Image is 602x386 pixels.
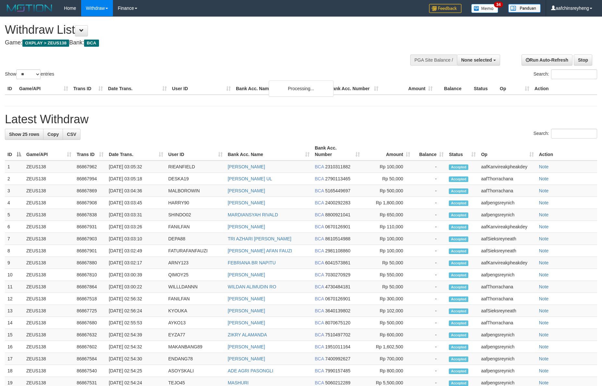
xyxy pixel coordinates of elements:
[106,209,166,221] td: [DATE] 03:03:31
[315,320,324,325] span: BCA
[325,248,350,253] span: Copy 2981108860 to clipboard
[325,236,350,241] span: Copy 8610514988 to clipboard
[16,69,41,79] select: Showentries
[315,248,324,253] span: BCA
[106,341,166,353] td: [DATE] 02:54:32
[106,293,166,305] td: [DATE] 02:56:32
[315,284,324,289] span: BCA
[5,209,24,221] td: 5
[315,260,324,265] span: BCA
[534,129,597,139] label: Search:
[5,221,24,233] td: 6
[24,317,74,329] td: ZEUS138
[5,173,24,185] td: 2
[106,269,166,281] td: [DATE] 03:00:39
[74,281,106,293] td: 86867864
[449,380,468,386] span: Accepted
[410,54,457,66] div: PGA Site Balance /
[166,293,225,305] td: FANILFAN
[9,132,39,137] span: Show 25 rows
[478,293,536,305] td: aafThorrachana
[539,308,549,313] a: Note
[362,173,413,185] td: Rp 50,000
[24,305,74,317] td: ZEUS138
[539,320,549,325] a: Note
[106,317,166,329] td: [DATE] 02:55:53
[5,185,24,197] td: 3
[478,221,536,233] td: aafKanvireakpheakdey
[413,233,446,245] td: -
[24,269,74,281] td: ZEUS138
[24,245,74,257] td: ZEUS138
[362,161,413,173] td: Rp 100,000
[24,281,74,293] td: ZEUS138
[551,69,597,79] input: Search:
[325,332,350,337] span: Copy 7510497702 to clipboard
[381,83,435,95] th: Amount
[362,341,413,353] td: Rp 1,602,500
[362,142,413,161] th: Amount: activate to sort column ascending
[362,281,413,293] td: Rp 50,000
[325,344,350,349] span: Copy 1951011164 to clipboard
[413,221,446,233] td: -
[228,368,274,373] a: ADE AGRI PASONGLI
[166,197,225,209] td: HARRY90
[315,368,324,373] span: BCA
[24,365,74,377] td: ZEUS138
[362,197,413,209] td: Rp 1,800,000
[5,329,24,341] td: 15
[325,260,350,265] span: Copy 6041573861 to clipboard
[325,308,350,313] span: Copy 3640139802 to clipboard
[24,293,74,305] td: ZEUS138
[228,332,267,337] a: ZIKRY ALAMANDA
[74,142,106,161] th: Trans ID: activate to sort column ascending
[315,380,324,385] span: BCA
[539,260,549,265] a: Note
[478,269,536,281] td: aafpengsreynich
[228,320,265,325] a: [PERSON_NAME]
[5,197,24,209] td: 4
[228,296,265,301] a: [PERSON_NAME]
[166,233,225,245] td: DEPA88
[478,209,536,221] td: aafpengsreynich
[74,353,106,365] td: 86867584
[315,308,324,313] span: BCA
[449,320,468,326] span: Accepted
[413,353,446,365] td: -
[551,129,597,139] input: Search:
[449,284,468,290] span: Accepted
[449,248,468,254] span: Accepted
[413,185,446,197] td: -
[574,54,592,66] a: Stop
[71,83,105,95] th: Trans ID
[449,356,468,362] span: Accepted
[522,54,572,66] a: Run Auto-Refresh
[5,317,24,329] td: 14
[536,142,597,161] th: Action
[362,329,413,341] td: Rp 600,000
[532,83,597,95] th: Action
[413,161,446,173] td: -
[325,356,350,361] span: Copy 7400992627 to clipboard
[74,197,106,209] td: 86867908
[228,224,265,229] a: [PERSON_NAME]
[17,83,71,95] th: Game/API
[106,281,166,293] td: [DATE] 03:00:22
[478,161,536,173] td: aafKanvireakpheakdey
[446,142,478,161] th: Status: activate to sort column ascending
[461,57,492,63] span: None selected
[478,257,536,269] td: aafKanvireakpheakdey
[74,233,106,245] td: 86867903
[24,142,74,161] th: Game/API: activate to sort column ascending
[539,212,549,217] a: Note
[315,272,324,277] span: BCA
[539,332,549,337] a: Note
[315,236,324,241] span: BCA
[166,281,225,293] td: WILLLDANNN
[228,236,291,241] a: TRI AZHARI [PERSON_NAME]
[478,353,536,365] td: aafpengsreynich
[478,365,536,377] td: aafpengsreynich
[166,269,225,281] td: QIMOY25
[5,83,17,95] th: ID
[449,368,468,374] span: Accepted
